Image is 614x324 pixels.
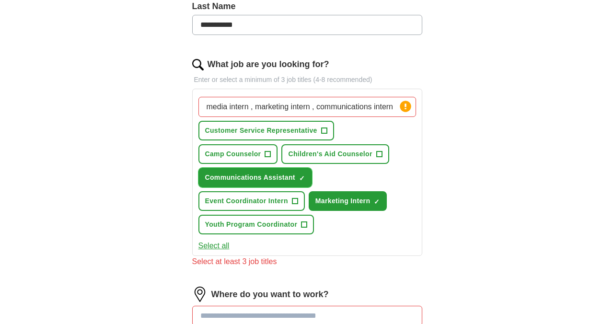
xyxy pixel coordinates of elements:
button: Customer Service Representative [198,121,334,140]
button: Children's Aid Counselor [281,144,389,164]
img: location.png [192,287,208,302]
span: ✓ [299,174,305,182]
button: Select all [198,240,230,252]
img: search.png [192,59,204,70]
span: Camp Counselor [205,149,261,159]
span: Event Coordinator Intern [205,196,288,206]
label: Where do you want to work? [211,288,329,301]
p: Enter or select a minimum of 3 job titles (4-8 recommended) [192,75,422,85]
div: Select at least 3 job titles [192,256,422,267]
button: Communications Assistant✓ [198,168,312,187]
span: Communications Assistant [205,173,295,183]
label: What job are you looking for? [208,58,329,71]
button: Marketing Intern✓ [309,191,387,211]
button: Youth Program Coordinator [198,215,314,234]
span: Customer Service Representative [205,126,317,136]
input: Type a job title and press enter [198,97,416,117]
span: Youth Program Coordinator [205,220,298,230]
button: Camp Counselor [198,144,278,164]
span: ✓ [374,198,380,206]
span: Children's Aid Counselor [288,149,372,159]
span: Marketing Intern [315,196,371,206]
button: Event Coordinator Intern [198,191,305,211]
